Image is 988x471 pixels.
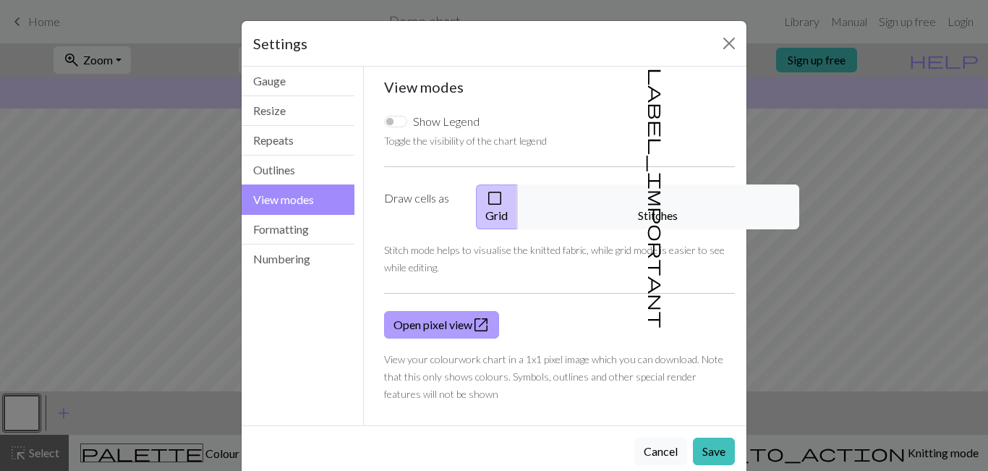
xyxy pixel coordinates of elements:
[375,184,467,229] label: Draw cells as
[384,135,547,147] small: Toggle the visibility of the chart legend
[242,126,354,156] button: Repeats
[517,184,799,229] button: Stitches
[384,244,725,273] small: Stitch mode helps to visualise the knitted fabric, while grid mode is easier to see while editing.
[242,184,354,215] button: View modes
[486,188,503,208] span: check_box_outline_blank
[242,96,354,126] button: Resize
[476,184,518,229] button: Grid
[693,438,735,465] button: Save
[384,311,499,339] a: Open pixel view
[413,113,480,130] label: Show Legend
[717,32,741,55] button: Close
[242,156,354,185] button: Outlines
[647,68,667,328] span: label_important
[384,353,723,400] small: View your colourwork chart in a 1x1 pixel image which you can download. Note that this only shows...
[384,78,736,96] h5: View modes
[242,215,354,245] button: Formatting
[472,315,490,335] span: open_in_new
[634,438,687,465] button: Cancel
[253,33,307,54] h5: Settings
[242,245,354,273] button: Numbering
[242,67,354,96] button: Gauge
